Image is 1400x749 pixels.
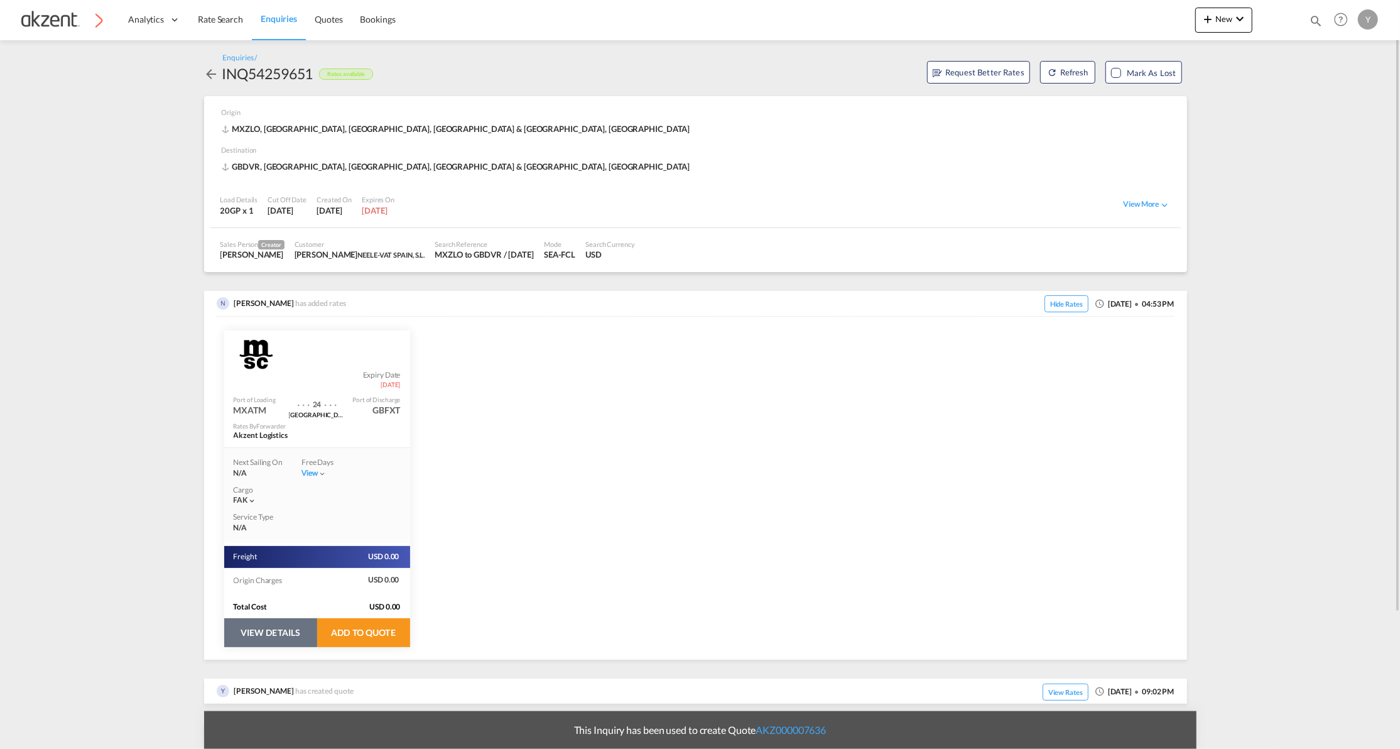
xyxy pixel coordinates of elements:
[317,195,352,204] div: Created On
[435,249,534,260] div: MXZLO to GBDVR / 22 Sep 2025
[352,395,400,404] div: Port of Discharge
[1095,298,1105,309] md-icon: icon-clock
[361,14,396,25] span: Bookings
[933,68,942,78] md-icon: assets/icons/custom/RBR.svg
[204,63,222,84] div: icon-arrow-left
[363,370,401,381] span: Expiry Date
[324,392,337,410] div: . . .
[256,422,286,430] span: Forwarder
[128,13,164,26] span: Analytics
[1045,295,1088,312] span: Hide Rates
[1200,11,1215,26] md-icon: icon-plus 400-fg
[310,392,325,410] div: Transit Time 24
[222,63,313,84] div: INQ54259651
[1358,9,1378,30] div: Y
[357,251,425,259] span: NEELE-VAT SPAIN, S.L.
[1330,9,1358,31] div: Help
[927,61,1030,84] button: assets/icons/custom/RBR.svgRequest Better Rates
[234,523,247,533] span: N/A
[362,195,394,204] div: Expires On
[222,107,1176,123] div: Origin
[295,249,425,260] div: [PERSON_NAME]
[247,496,256,505] md-icon: icon-chevron-down
[1111,67,1176,79] md-checkbox: Mark as Lost
[217,297,229,310] img: 51lZJUAAAAGSURBVAMAWi1PW6kfiq0AAAAASUVORK5CYII=
[289,410,345,418] div: via Port ANTWERP
[1040,61,1095,84] button: icon-refreshRefresh
[223,53,258,63] div: Enquiries /
[435,239,534,249] div: Search Reference
[295,298,349,308] span: has added rates
[295,239,425,249] div: Customer
[1195,8,1252,33] button: icon-plus 400-fgNewicon-chevron-down
[1309,14,1323,28] md-icon: icon-magnify
[220,195,258,204] div: Load Details
[238,339,274,370] img: MSC
[933,66,1024,79] span: Request Better Rates
[368,552,400,562] span: USD 0.00
[234,430,359,441] div: Akzent Logistics
[234,485,401,496] div: Cargo
[204,67,219,82] md-icon: icon-arrow-left
[234,602,336,613] div: Total Cost
[234,404,267,417] div: MXATM
[19,6,104,34] img: c72fcea0ad0611ed966209c23b7bd3dd.png
[585,239,635,249] div: Search Currency
[220,249,285,260] div: Yazmin Ríos
[234,495,248,505] span: FAK
[295,686,357,696] span: has created quote
[372,404,401,417] div: GBFXT
[756,724,827,736] a: AKZ000007636
[198,14,243,25] span: Rate Search
[381,380,400,389] span: [DATE]
[317,205,352,216] div: 15 Sep 2025
[1105,61,1182,84] button: Mark as Lost
[1036,685,1175,699] div: [DATE] 09:02 PM
[1135,690,1139,694] md-icon: icon-checkbox-blank-circle
[234,468,283,479] div: N/A
[1038,297,1175,311] div: [DATE] 04:53 PM
[234,576,284,585] span: Origin Charges
[574,724,827,736] span: This Inquiry has been used to create Quote
[217,685,229,697] img: UAAAAASUVORK5CYII=
[234,686,295,696] span: [PERSON_NAME]
[1127,67,1176,79] div: Mark as Lost
[318,469,327,478] md-icon: icon-chevron-down
[315,14,342,25] span: Quotes
[1159,199,1171,210] md-icon: icon-chevron-down
[1330,9,1352,30] span: Help
[1232,11,1247,26] md-icon: icon-chevron-down
[222,145,1176,161] div: Destination
[222,161,693,172] span: GBDVR, [GEOGRAPHIC_DATA], [GEOGRAPHIC_DATA], [GEOGRAPHIC_DATA] & [GEOGRAPHIC_DATA], [GEOGRAPHIC_D...
[1123,199,1170,210] div: View Moreicon-chevron-down
[319,68,373,80] div: Rates available
[1047,67,1057,77] md-icon: icon-refresh
[261,13,297,24] span: Enquiries
[224,618,317,647] button: VIEW DETAILS
[234,552,258,562] span: Freight
[368,575,400,586] span: USD 0.00
[234,395,276,404] div: Port of Loading
[585,249,635,260] div: USD
[258,240,284,249] span: Creator
[301,457,352,468] div: Free Days
[1095,686,1105,696] md-icon: icon-clock
[317,618,410,647] button: ADD TO QUOTE
[222,123,693,134] div: MXZLO, [GEOGRAPHIC_DATA], [GEOGRAPHIC_DATA], [GEOGRAPHIC_DATA] & [GEOGRAPHIC_DATA], [GEOGRAPHIC_D...
[234,422,286,430] div: Rates By
[234,298,295,308] span: [PERSON_NAME]
[544,249,575,260] div: SEA-FCL
[297,392,310,410] div: . . .
[1309,14,1323,33] div: icon-magnify
[1043,684,1088,701] span: View Rates
[369,602,410,613] span: USD 0.00
[268,195,307,204] div: Cut Off Date
[268,205,307,216] div: 22 Sep 2025
[234,457,283,468] div: Next Sailing On
[544,239,575,249] div: Mode
[301,468,352,479] div: Viewicon-chevron-down
[1135,302,1139,306] md-icon: icon-checkbox-blank-circle
[1200,14,1247,24] span: New
[362,205,394,216] div: 14 Dec 2025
